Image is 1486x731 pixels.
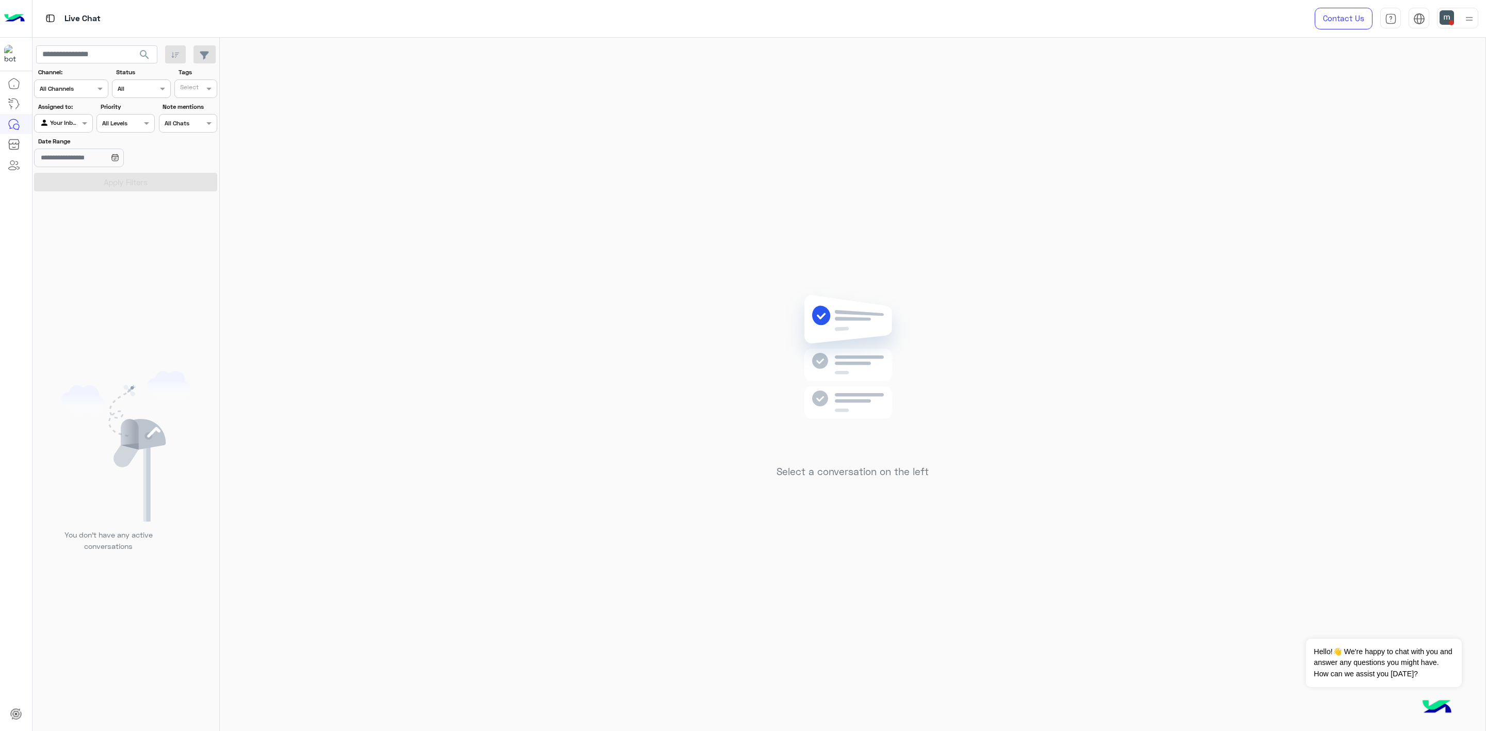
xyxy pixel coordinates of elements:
label: Channel: [38,68,107,77]
label: Status [116,68,169,77]
span: Hello!👋 We're happy to chat with you and answer any questions you might have. How can we assist y... [1306,639,1461,687]
div: Select [179,83,199,94]
a: Contact Us [1315,8,1372,29]
img: profile [1463,12,1476,25]
img: hulul-logo.png [1419,690,1455,726]
button: Apply Filters [34,173,217,191]
span: search [138,48,151,61]
img: userImage [1440,10,1454,25]
img: tab [1385,13,1397,25]
p: You don’t have any active conversations [56,529,160,551]
img: no messages [778,287,927,458]
h5: Select a conversation on the left [777,466,929,478]
label: Note mentions [163,102,216,111]
label: Assigned to: [38,102,91,111]
img: 1403182699927242 [4,45,23,63]
label: Priority [101,102,154,111]
label: Tags [179,68,216,77]
label: Date Range [38,137,154,146]
a: tab [1380,8,1401,29]
img: tab [1413,13,1425,25]
img: Logo [4,8,25,29]
p: Live Chat [64,12,101,26]
img: tab [44,12,57,25]
img: empty users [61,371,191,522]
button: search [132,45,157,68]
